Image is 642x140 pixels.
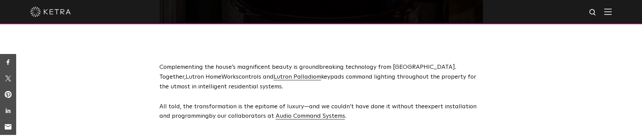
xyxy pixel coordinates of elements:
img: Hamburger%20Nav.svg [604,8,612,15]
span: All told, the transformation is the epitome of luxury—and we couldn’t have done it without the by... [159,104,477,119]
a: Lutron HomeWorks [186,74,239,80]
img: search icon [589,8,597,17]
img: ketra-logo-2019-white [30,7,71,17]
p: Complementing the house’s magnificent beauty is groundbreaking technology from [GEOGRAPHIC_DATA].... [159,62,483,91]
a: Lutron Palladiom [274,74,321,80]
span: . [345,113,346,119]
a: Audio Command Systems [276,113,345,119]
